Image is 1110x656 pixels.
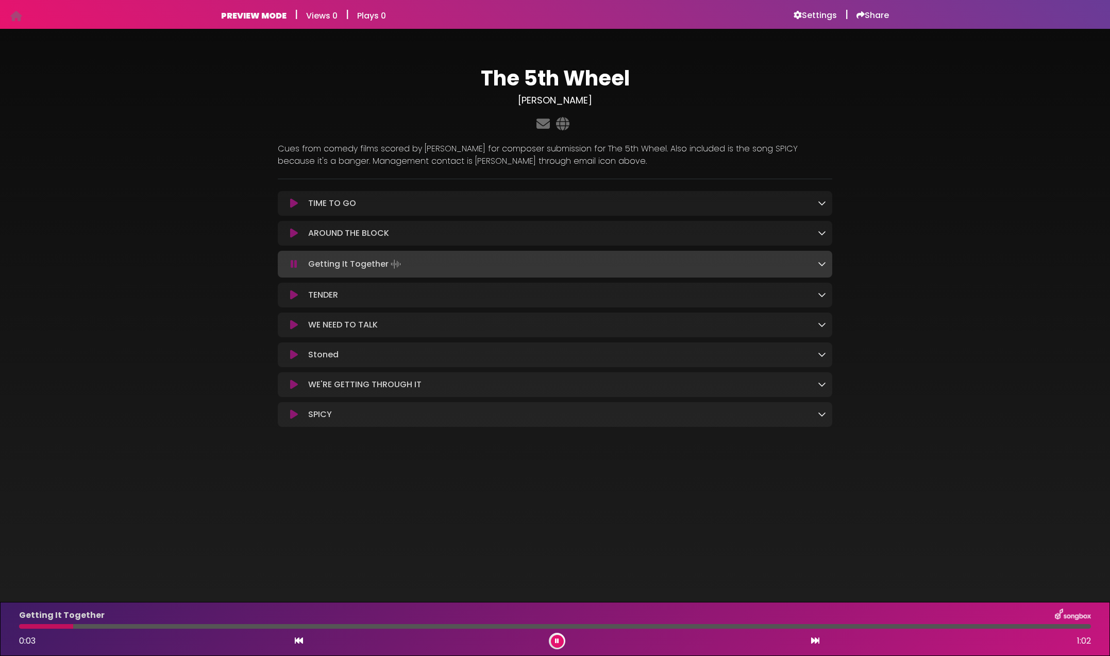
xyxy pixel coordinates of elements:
[308,319,378,331] p: WE NEED TO TALK
[856,10,889,21] a: Share
[308,227,389,239] p: AROUND THE BLOCK
[308,378,422,391] p: WE'RE GETTING THROUGH IT
[308,408,332,421] p: SPICY
[308,289,338,301] p: TENDER
[346,8,349,21] h5: |
[794,10,837,21] a: Settings
[278,95,832,106] h3: [PERSON_NAME]
[295,8,298,21] h5: |
[306,11,338,21] h6: Views 0
[308,257,403,271] p: Getting It Together
[278,143,832,167] p: Cues from comedy films scored by [PERSON_NAME] for composer submission for The 5th Wheel. Also in...
[308,349,339,361] p: Stoned
[845,8,848,21] h5: |
[221,11,287,21] h6: PREVIEW MODE
[357,11,386,21] h6: Plays 0
[308,197,356,210] p: TIME TO GO
[389,257,403,271] img: waveform4.gif
[278,66,832,91] h1: The 5th Wheel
